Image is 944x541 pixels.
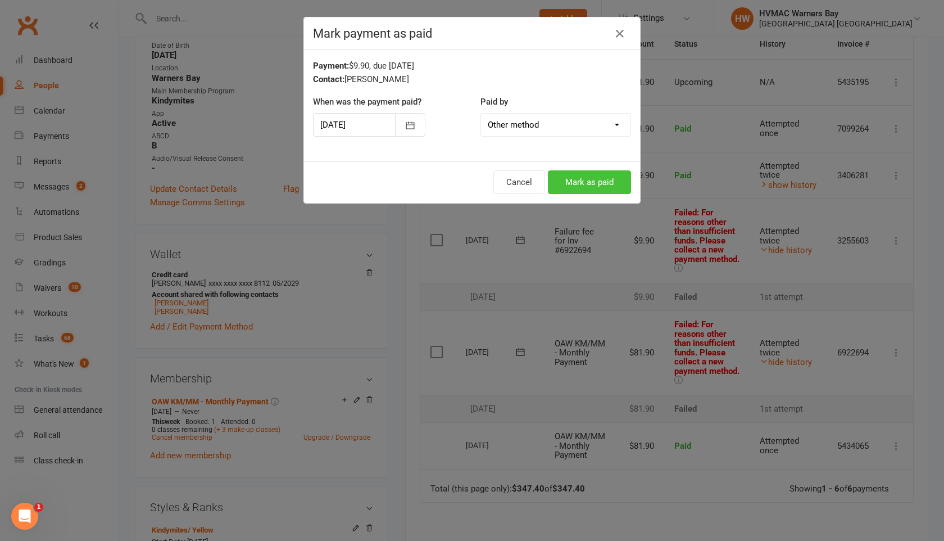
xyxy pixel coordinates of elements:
button: Close [611,25,629,43]
h4: Mark payment as paid [313,26,631,40]
button: Cancel [493,170,545,194]
div: $9.90, due [DATE] [313,59,631,73]
span: 1 [34,503,43,512]
label: Paid by [480,95,508,109]
iframe: Intercom live chat [11,503,38,530]
button: Mark as paid [548,170,631,194]
strong: Contact: [313,74,344,84]
div: [PERSON_NAME] [313,73,631,86]
strong: Payment: [313,61,349,71]
label: When was the payment paid? [313,95,421,109]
